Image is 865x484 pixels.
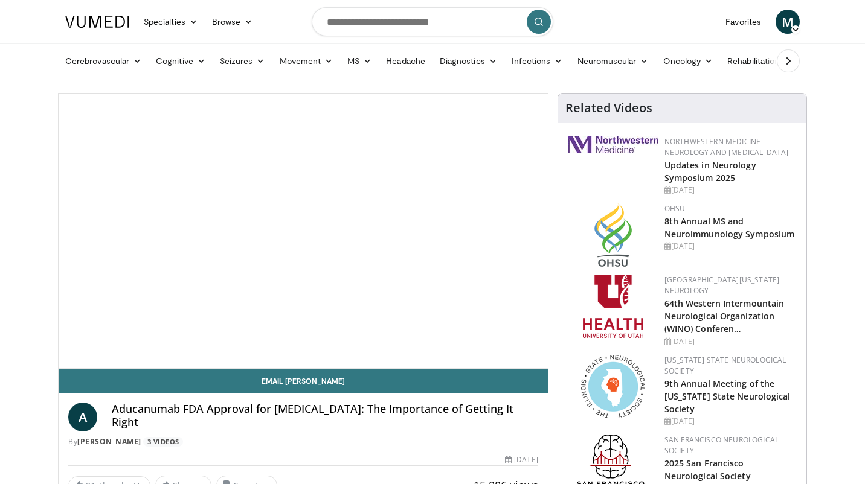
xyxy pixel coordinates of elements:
[664,355,786,376] a: [US_STATE] State Neurological Society
[432,49,504,73] a: Diagnostics
[718,10,768,34] a: Favorites
[213,49,272,73] a: Seizures
[112,403,538,428] h4: Aducanumab FDA Approval for [MEDICAL_DATA]: The Importance of Getting It Right
[594,203,632,267] img: da959c7f-65a6-4fcf-a939-c8c702e0a770.png.150x105_q85_autocrop_double_scale_upscale_version-0.2.png
[664,435,779,456] a: San Francisco Neurological Society
[664,275,780,296] a: [GEOGRAPHIC_DATA][US_STATE] Neurology
[568,136,658,153] img: 2a462fb6-9365-492a-ac79-3166a6f924d8.png.150x105_q85_autocrop_double_scale_upscale_version-0.2.jpg
[504,49,570,73] a: Infections
[565,101,652,115] h4: Related Videos
[664,215,795,240] a: 8th Annual MS and Neuroimmunology Symposium
[664,378,791,415] a: 9th Annual Meeting of the [US_STATE] State Neurological Society
[664,136,789,158] a: Northwestern Medicine Neurology and [MEDICAL_DATA]
[137,10,205,34] a: Specialties
[664,159,756,183] a: Updates in Neurology Symposium 2025
[776,10,800,34] a: M
[583,275,643,338] img: f6362829-b0a3-407d-a044-59546adfd345.png.150x105_q85_autocrop_double_scale_upscale_version-0.2.png
[149,49,213,73] a: Cognitive
[65,16,129,28] img: VuMedi Logo
[505,454,538,465] div: [DATE]
[720,49,786,73] a: Rehabilitation
[656,49,721,73] a: Oncology
[664,298,785,334] a: 64th Western Intermountain Neurological Organization (WINO) Conferen…
[664,241,797,252] div: [DATE]
[312,7,553,36] input: Search topics, interventions
[272,49,341,73] a: Movement
[340,49,379,73] a: MS
[143,437,183,447] a: 3 Videos
[664,336,797,347] div: [DATE]
[664,416,797,427] div: [DATE]
[205,10,260,34] a: Browse
[68,403,97,431] a: A
[581,355,645,418] img: 71a8b48c-8850-4916-bbdd-e2f3ccf11ef9.png.150x105_q85_autocrop_double_scale_upscale_version-0.2.png
[379,49,432,73] a: Headache
[77,436,141,447] a: [PERSON_NAME]
[58,49,149,73] a: Cerebrovascular
[68,436,538,447] div: By
[664,185,797,196] div: [DATE]
[570,49,656,73] a: Neuromuscular
[59,369,548,393] a: Email [PERSON_NAME]
[664,203,686,214] a: OHSU
[59,94,548,369] video-js: Video Player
